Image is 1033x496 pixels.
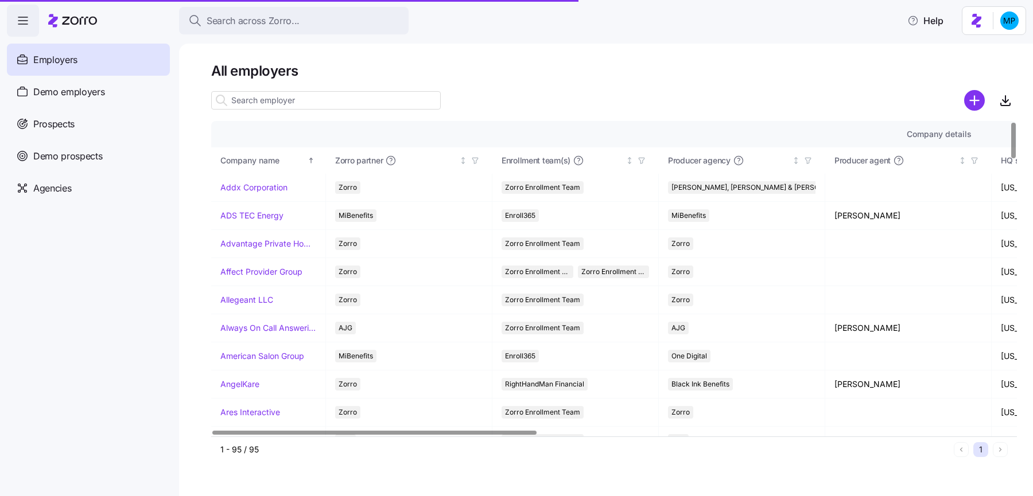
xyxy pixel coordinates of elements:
th: Company nameSorted ascending [211,147,326,174]
span: Black Ink Benefits [671,378,729,390]
span: Zorro Enrollment Team [505,322,580,334]
button: Next page [993,442,1008,457]
span: Zorro [339,294,357,306]
div: Not sorted [792,157,800,165]
a: Addx Corporation [220,182,288,193]
span: Zorro Enrollment Team [505,265,570,278]
td: [PERSON_NAME] [825,314,992,342]
h1: All employers [211,62,1017,80]
span: Zorro [671,294,690,306]
span: Demo employers [33,85,105,99]
div: Not sorted [459,157,467,165]
a: Advantage Private Home Care [220,238,316,249]
th: Producer agencyNot sorted [659,147,825,174]
span: Demo prospects [33,149,103,163]
button: Search across Zorro... [179,7,409,34]
button: 1 [973,442,988,457]
a: American Salon Group [220,350,304,362]
a: Affect Provider Group [220,266,302,278]
input: Search employer [211,91,441,110]
span: Producer agency [668,155,731,166]
td: [PERSON_NAME] [825,202,992,230]
span: Zorro [339,181,357,194]
span: Zorro [671,265,690,278]
span: Zorro partner [335,155,383,166]
a: Demo employers [7,76,170,108]
div: Not sorted [626,157,634,165]
a: Always On Call Answering Service [220,322,316,334]
a: ADS TEC Energy [220,210,284,221]
span: MiBenefits [339,350,373,362]
span: Enroll365 [505,209,535,222]
a: Demo prospects [7,140,170,172]
div: 1 - 95 / 95 [220,444,949,455]
span: One Digital [671,350,707,362]
th: Producer agentNot sorted [825,147,992,174]
span: Zorro [339,237,357,250]
a: Employers [7,44,170,76]
span: Employers [33,53,77,67]
img: b954e4dfce0f5620b9225907d0f7229f [1000,11,1019,30]
a: Allegeant LLC [220,294,273,306]
div: Not sorted [958,157,966,165]
a: Prospects [7,108,170,140]
span: MiBenefits [671,209,706,222]
span: Zorro Enrollment Team [505,406,580,419]
a: AngelKare [220,378,259,390]
span: Zorro Enrollment Experts [581,265,646,278]
span: Help [907,14,943,28]
span: Enroll365 [505,350,535,362]
span: MiBenefits [339,209,373,222]
span: AJG [671,322,685,334]
span: Zorro Enrollment Team [505,237,580,250]
button: Previous page [954,442,969,457]
span: Zorro [339,406,357,419]
span: Zorro [671,406,690,419]
span: Zorro [671,237,690,250]
span: Search across Zorro... [207,14,300,28]
th: Zorro partnerNot sorted [326,147,492,174]
span: Zorro [339,265,357,278]
span: Zorro Enrollment Team [505,294,580,306]
span: Prospects [33,117,75,131]
span: Zorro [339,378,357,390]
span: RightHandMan Financial [505,378,584,390]
td: [PERSON_NAME] [825,370,992,399]
span: Zorro Enrollment Team [505,181,580,194]
a: Ares Interactive [220,407,280,418]
span: AJG [339,322,352,334]
div: Sorted ascending [307,157,315,165]
a: Agencies [7,172,170,204]
div: Company name [220,154,305,167]
button: Help [898,9,953,32]
svg: add icon [964,90,985,111]
span: [PERSON_NAME], [PERSON_NAME] & [PERSON_NAME] [671,181,850,194]
span: Agencies [33,181,71,196]
th: Enrollment team(s)Not sorted [492,147,659,174]
span: Enrollment team(s) [502,155,570,166]
span: Producer agent [834,155,891,166]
